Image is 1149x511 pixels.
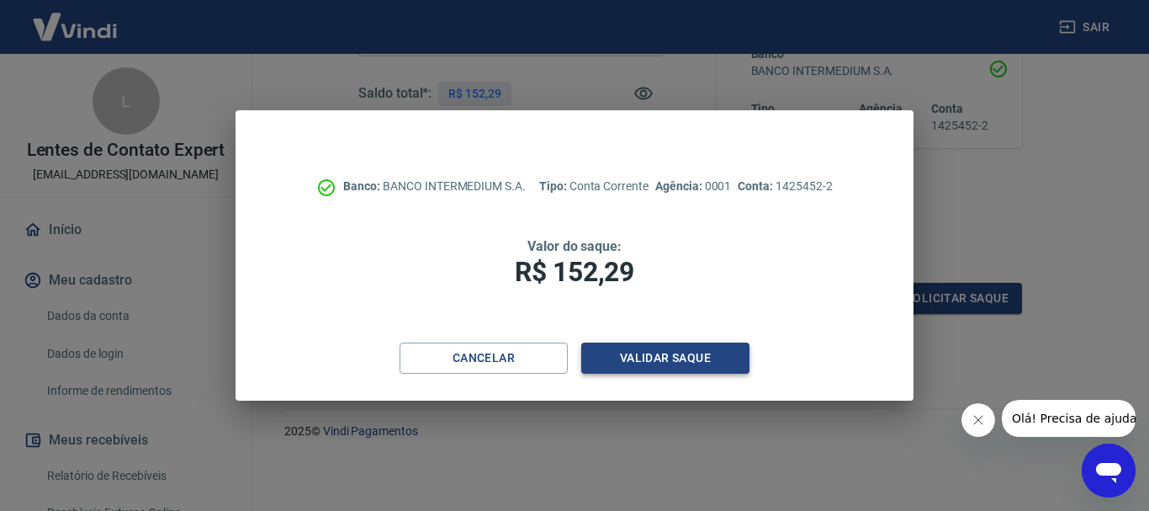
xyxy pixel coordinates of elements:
[1002,400,1136,437] iframe: Mensagem da empresa
[961,403,995,437] iframe: Fechar mensagem
[343,179,383,193] span: Banco:
[738,178,832,195] p: 1425452-2
[515,256,634,288] span: R$ 152,29
[655,179,705,193] span: Agência:
[343,178,526,195] p: BANCO INTERMEDIUM S.A.
[539,179,569,193] span: Tipo:
[10,12,141,25] span: Olá! Precisa de ajuda?
[539,178,649,195] p: Conta Corrente
[738,179,776,193] span: Conta:
[581,343,749,374] button: Validar saque
[655,178,731,195] p: 0001
[400,343,568,374] button: Cancelar
[1082,444,1136,498] iframe: Botão para abrir a janela de mensagens
[527,238,622,254] span: Valor do saque:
